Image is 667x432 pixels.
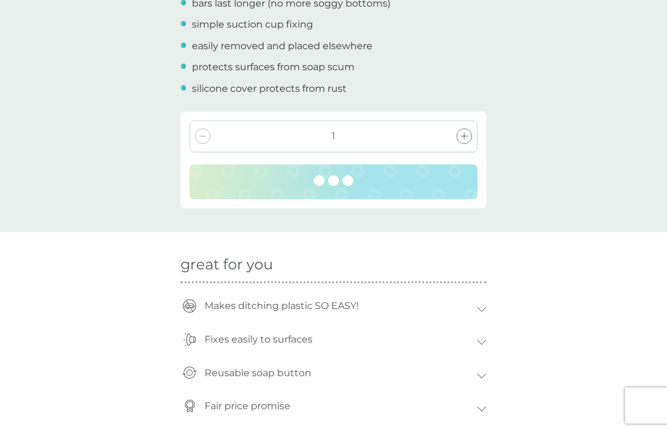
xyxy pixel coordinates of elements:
[199,359,317,387] p: Reusable soap button
[183,400,196,413] img: rosette.svg
[192,38,372,54] p: easily removed and placed elsewhere
[199,292,365,320] p: Makes ditching plastic SO EASY!
[183,366,196,379] img: magnet-soap-button.svg
[183,299,196,313] img: no-soggy-bottoms.svg
[192,17,313,32] p: simple suction cup fixing
[192,59,354,75] p: protects surfaces from soap scum
[181,256,486,274] h2: great for you
[332,128,335,144] p: 1
[192,81,347,97] p: silicone cover protects from rust
[199,392,296,420] p: Fair price promise
[199,326,319,353] p: Fixes easily to surfaces
[183,333,196,346] img: magnet-sucker.svg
